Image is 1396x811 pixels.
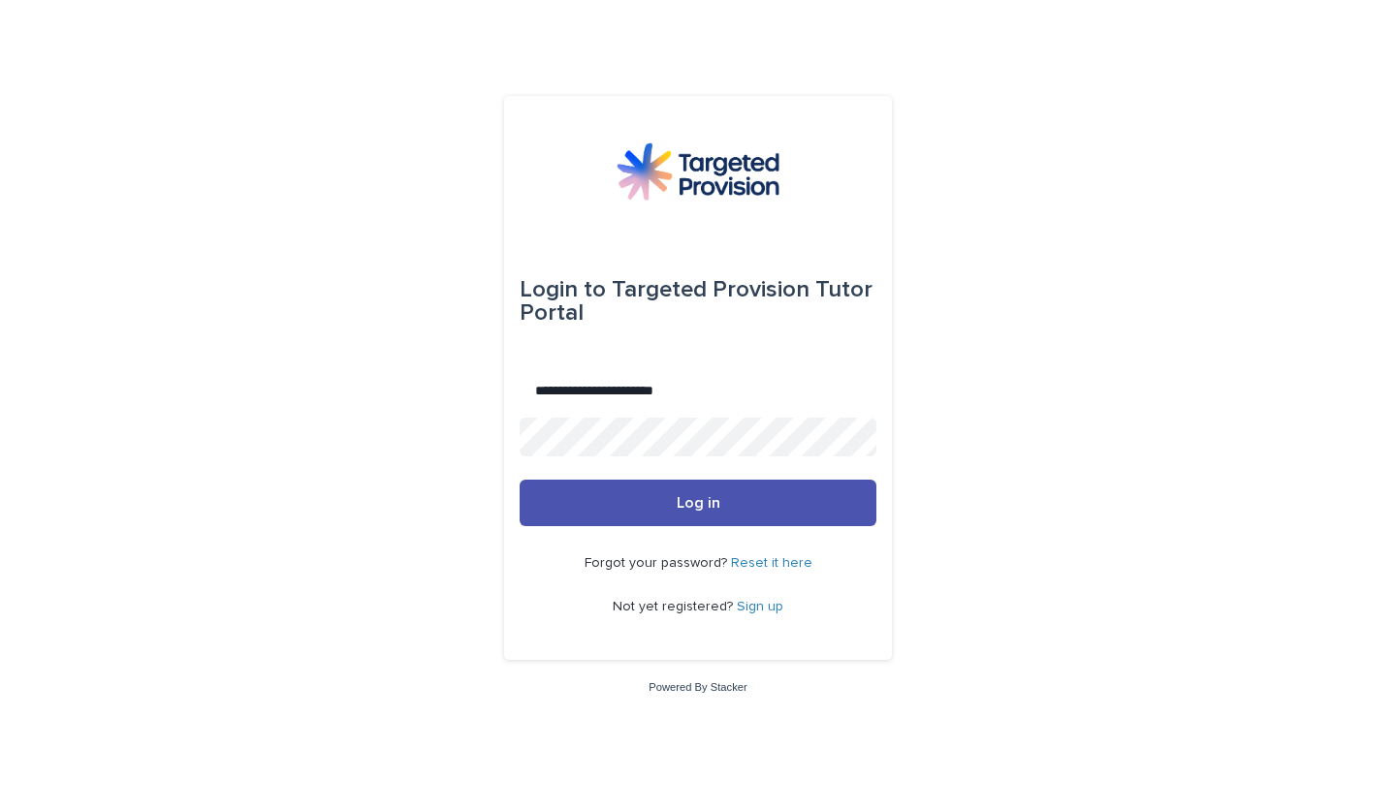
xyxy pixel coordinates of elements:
a: Reset it here [731,556,812,570]
img: M5nRWzHhSzIhMunXDL62 [617,142,779,201]
span: Forgot your password? [585,556,731,570]
a: Sign up [737,600,783,613]
div: Targeted Provision Tutor Portal [520,263,876,340]
a: Powered By Stacker [649,681,746,693]
span: Log in [677,495,720,511]
span: Login to [520,278,606,301]
button: Log in [520,480,876,526]
span: Not yet registered? [613,600,737,613]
